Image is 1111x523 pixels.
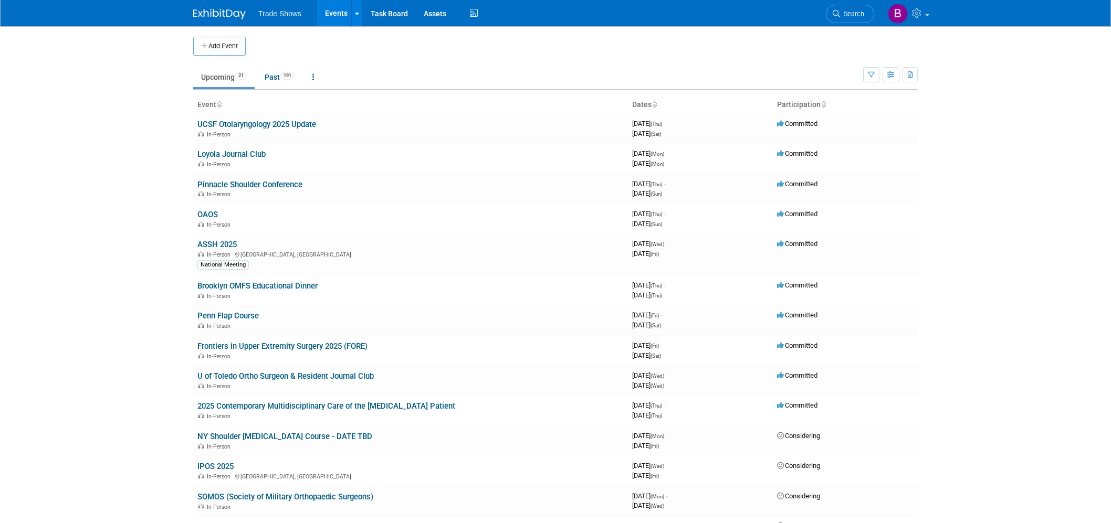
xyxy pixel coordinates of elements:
[197,180,302,189] a: Pinnacle Shoulder Conference
[197,472,624,480] div: [GEOGRAPHIC_DATA], [GEOGRAPHIC_DATA]
[652,100,657,109] a: Sort by Start Date
[207,413,234,420] span: In-Person
[666,240,667,248] span: -
[651,161,664,167] span: (Mon)
[632,442,659,450] span: [DATE]
[198,383,204,388] img: In-Person Event
[666,150,667,157] span: -
[198,131,204,136] img: In-Person Event
[632,210,665,218] span: [DATE]
[777,492,820,500] span: Considering
[197,281,318,291] a: Brooklyn OMFS Educational Dinner
[840,10,864,18] span: Search
[777,462,820,469] span: Considering
[777,240,817,248] span: Committed
[664,120,665,127] span: -
[651,413,662,419] span: (Thu)
[198,353,204,358] img: In-Person Event
[651,151,664,157] span: (Mon)
[197,371,374,381] a: U of Toledo Ortho Surgeon & Resident Journal Club
[216,100,222,109] a: Sort by Event Name
[651,131,661,137] span: (Sat)
[632,180,665,188] span: [DATE]
[197,311,259,321] a: Penn Flap Course
[632,120,665,127] span: [DATE]
[632,411,662,419] span: [DATE]
[651,343,659,349] span: (Fri)
[197,120,316,129] a: UCSF Otolaryngology 2025 Update
[207,323,234,329] span: In-Person
[664,401,665,409] span: -
[207,504,234,510] span: In-Person
[197,210,218,219] a: OAOS
[193,67,255,87] a: Upcoming21
[257,67,302,87] a: Past191
[632,492,667,500] span: [DATE]
[664,210,665,218] span: -
[207,251,234,258] span: In-Person
[777,180,817,188] span: Committed
[777,401,817,409] span: Committed
[207,473,234,480] span: In-Person
[651,353,661,359] span: (Sat)
[632,341,662,349] span: [DATE]
[777,120,817,127] span: Committed
[198,161,204,166] img: In-Person Event
[651,494,664,499] span: (Mon)
[632,159,664,167] span: [DATE]
[651,211,662,217] span: (Thu)
[193,9,246,19] img: ExhibitDay
[197,432,372,441] a: NY Shoulder [MEDICAL_DATA] Course - DATE TBD
[773,96,918,114] th: Participation
[193,96,628,114] th: Event
[661,341,662,349] span: -
[258,9,301,18] span: Trade Shows
[197,260,249,270] div: National Meeting
[198,221,204,227] img: In-Person Event
[198,323,204,328] img: In-Person Event
[651,323,661,328] span: (Sat)
[651,121,662,127] span: (Thu)
[632,381,664,389] span: [DATE]
[632,281,665,289] span: [DATE]
[193,37,246,56] button: Add Event
[888,4,908,24] img: Becca Rensi
[198,473,204,478] img: In-Person Event
[632,291,662,299] span: [DATE]
[280,72,295,80] span: 191
[777,341,817,349] span: Committed
[235,72,247,80] span: 21
[651,373,664,379] span: (Wed)
[777,432,820,440] span: Considering
[197,240,237,249] a: ASSH 2025
[666,371,667,379] span: -
[207,131,234,138] span: In-Person
[207,161,234,168] span: In-Person
[197,462,234,471] a: IPOS 2025
[198,191,204,196] img: In-Person Event
[632,240,667,248] span: [DATE]
[651,283,662,289] span: (Thu)
[777,311,817,319] span: Committed
[207,353,234,360] span: In-Person
[197,250,624,258] div: [GEOGRAPHIC_DATA], [GEOGRAPHIC_DATA]
[651,463,664,469] span: (Wed)
[198,504,204,509] img: In-Person Event
[207,221,234,228] span: In-Person
[632,371,667,379] span: [DATE]
[651,503,664,509] span: (Wed)
[664,180,665,188] span: -
[198,413,204,418] img: In-Person Event
[651,443,659,449] span: (Fri)
[632,462,667,469] span: [DATE]
[651,182,662,187] span: (Thu)
[632,130,661,137] span: [DATE]
[826,5,874,23] a: Search
[632,472,659,479] span: [DATE]
[632,220,662,228] span: [DATE]
[651,313,659,318] span: (Fri)
[777,210,817,218] span: Committed
[777,281,817,289] span: Committed
[651,383,664,389] span: (Wed)
[661,311,662,319] span: -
